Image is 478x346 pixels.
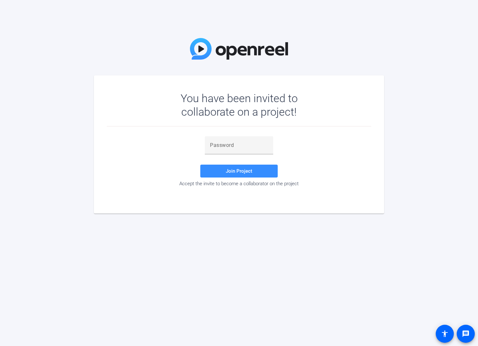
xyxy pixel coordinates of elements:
[210,141,268,149] input: Password
[441,330,449,338] mat-icon: accessibility
[107,181,371,187] div: Accept the invite to become a collaborator on the project
[200,165,278,178] button: Join Project
[226,168,252,174] span: Join Project
[462,330,470,338] mat-icon: message
[190,38,288,60] img: OpenReel Logo
[162,91,316,119] div: You have been invited to collaborate on a project!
